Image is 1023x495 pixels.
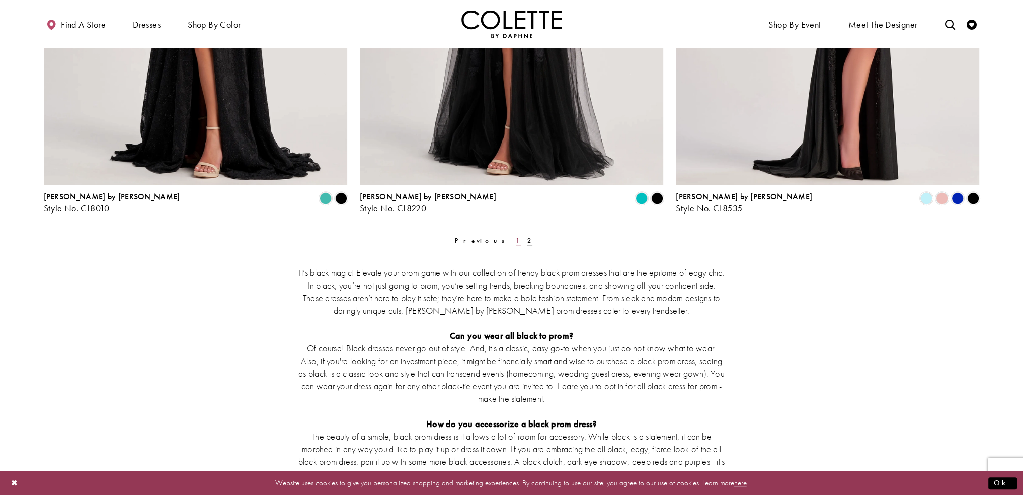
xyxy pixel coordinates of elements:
[133,20,161,30] span: Dresses
[988,477,1017,489] button: Submit Dialog
[516,236,521,245] span: 1
[527,236,532,245] span: 2
[185,10,243,38] span: Shop by color
[298,342,726,405] p: Of course! Black dresses never go out of style. And, it's a classic, easy go-to when you just do ...
[320,192,332,204] i: Turquoise
[952,192,964,204] i: Royal Blue
[44,10,108,38] a: Find a store
[44,202,110,214] span: Style No. CL8010
[676,192,812,214] div: Colette by Daphne Style No. CL8535
[920,192,932,204] i: Light Blue
[524,233,535,248] span: Current page
[461,10,562,38] img: Colette by Daphne
[676,202,742,214] span: Style No. CL8535
[335,192,347,204] i: Black
[848,20,918,30] span: Meet the designer
[360,191,496,202] span: [PERSON_NAME] by [PERSON_NAME]
[766,10,823,38] span: Shop By Event
[636,192,648,204] i: Jade
[44,191,180,202] span: [PERSON_NAME] by [PERSON_NAME]
[452,233,513,248] a: Prev Page
[942,10,957,38] a: Toggle search
[846,10,920,38] a: Meet the designer
[455,236,510,245] span: Previous
[461,10,562,38] a: Visit Home Page
[513,233,524,248] a: 1
[360,192,496,214] div: Colette by Daphne Style No. CL8220
[61,20,106,30] span: Find a store
[768,20,821,30] span: Shop By Event
[676,191,812,202] span: [PERSON_NAME] by [PERSON_NAME]
[967,192,979,204] i: Black
[130,10,163,38] span: Dresses
[450,330,573,341] strong: Can you wear all black to prom?
[426,418,597,430] strong: How do you accessorize a black prom dress?
[936,192,948,204] i: Rose Gold
[964,10,979,38] a: Check Wishlist
[298,266,726,317] p: It’s black magic! Elevate your prom game with our collection of trendy black prom dresses that ar...
[44,192,180,214] div: Colette by Daphne Style No. CL8010
[72,476,951,490] p: Website uses cookies to give you personalized shopping and marketing experiences. By continuing t...
[188,20,241,30] span: Shop by color
[651,192,663,204] i: Black
[734,478,747,488] a: here
[6,474,23,492] button: Close Dialog
[360,202,426,214] span: Style No. CL8220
